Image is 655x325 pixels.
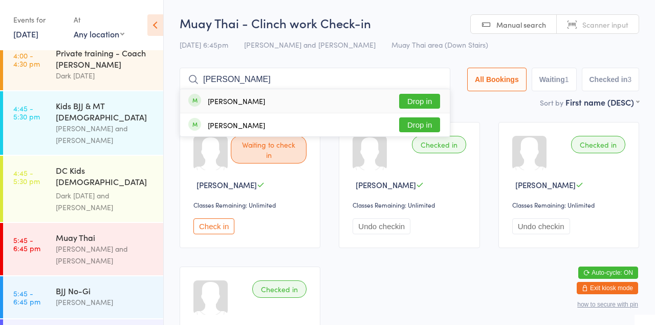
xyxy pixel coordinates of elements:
button: Exit kiosk mode [577,282,638,294]
span: Manual search [496,19,546,30]
div: Any location [74,28,124,39]
label: Sort by [540,97,563,108]
time: 5:45 - 6:45 pm [13,289,40,306]
a: 4:00 -4:30 pmPrivate training - Coach [PERSON_NAME]Dark [DATE] [3,38,163,90]
a: 5:45 -6:45 pmMuay Thai[PERSON_NAME] and [PERSON_NAME] [3,223,163,275]
a: 5:45 -6:45 pmBJJ No-Gi[PERSON_NAME] [3,276,163,318]
button: Auto-cycle: ON [578,267,638,279]
time: 4:45 - 5:30 pm [13,104,40,120]
a: [DATE] [13,28,38,39]
div: Dark [DATE] and [PERSON_NAME] [56,190,155,213]
time: 4:45 - 5:30 pm [13,169,40,185]
h2: Muay Thai - Clinch work Check-in [180,14,639,31]
button: Checked in3 [582,68,640,91]
div: Classes Remaining: Unlimited [512,200,628,209]
div: Private training - Coach [PERSON_NAME] [56,47,155,70]
div: Classes Remaining: Unlimited [193,200,310,209]
input: Search [180,68,450,91]
button: Waiting1 [532,68,577,91]
a: 4:45 -5:30 pmDC Kids [DEMOGRAPHIC_DATA] Term 3 WeekDark [DATE] and [PERSON_NAME] [3,156,163,222]
div: First name (DESC) [565,96,639,108]
button: Drop in [399,117,440,132]
div: DC Kids [DEMOGRAPHIC_DATA] Term 3 Week [56,165,155,190]
div: Classes Remaining: Unlimited [353,200,469,209]
div: [PERSON_NAME] [56,296,155,308]
div: [PERSON_NAME] [208,121,265,129]
span: [PERSON_NAME] [515,179,576,190]
div: Checked in [412,136,466,153]
button: Check in [193,218,234,234]
div: Events for [13,11,63,28]
div: Checked in [252,280,307,298]
div: [PERSON_NAME] and [PERSON_NAME] [56,243,155,267]
div: BJJ No-Gi [56,285,155,296]
div: Checked in [571,136,625,153]
button: how to secure with pin [577,301,638,308]
time: 5:45 - 6:45 pm [13,236,40,252]
span: [DATE] 6:45pm [180,39,228,50]
div: Waiting to check in [231,136,307,164]
div: Dark [DATE] [56,70,155,82]
span: [PERSON_NAME] [196,179,257,190]
div: 1 [565,75,569,84]
div: Kids BJJ & MT [DEMOGRAPHIC_DATA] [56,100,155,123]
div: Muay Thai [56,232,155,243]
button: Undo checkin [353,218,410,234]
button: Drop in [399,94,440,109]
div: 3 [627,75,631,84]
span: [PERSON_NAME] [356,179,416,190]
div: [PERSON_NAME] [208,97,265,105]
span: Muay Thai area (Down Stairs) [391,39,488,50]
div: [PERSON_NAME] and [PERSON_NAME] [56,123,155,146]
a: 4:45 -5:30 pmKids BJJ & MT [DEMOGRAPHIC_DATA][PERSON_NAME] and [PERSON_NAME] [3,91,163,155]
span: [PERSON_NAME] and [PERSON_NAME] [244,39,376,50]
button: Undo checkin [512,218,570,234]
div: At [74,11,124,28]
button: All Bookings [467,68,527,91]
span: Scanner input [582,19,628,30]
time: 4:00 - 4:30 pm [13,51,40,68]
